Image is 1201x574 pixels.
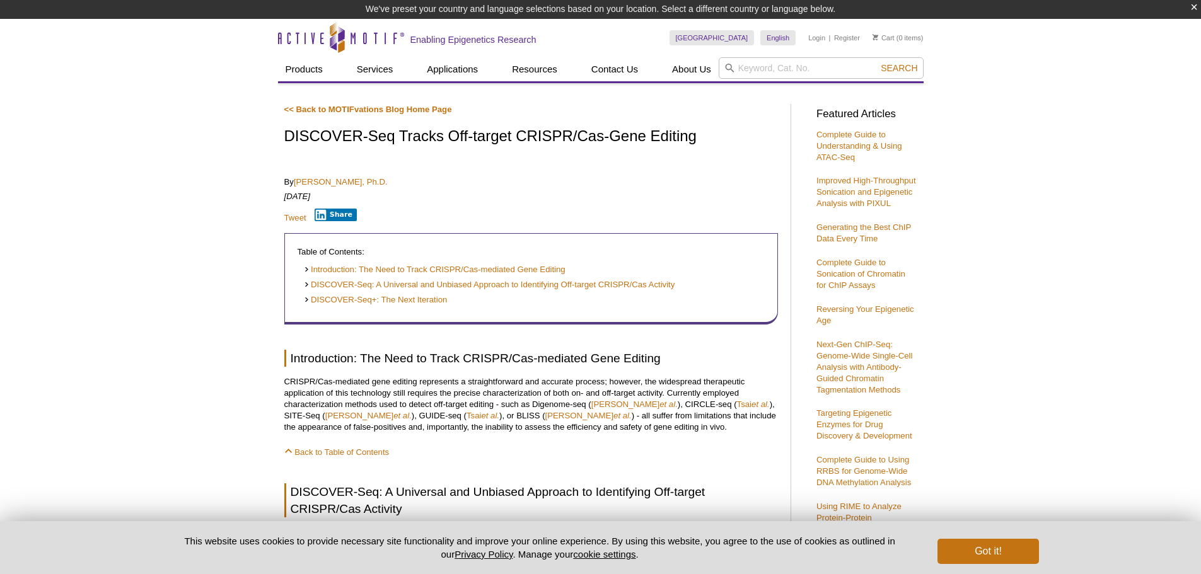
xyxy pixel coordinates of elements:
em: et al. [481,411,499,420]
a: Targeting Epigenetic Enzymes for Drug Discovery & Development [816,408,912,440]
h1: DISCOVER-Seq Tracks Off-target CRISPR/Cas-Gene Editing [284,128,778,146]
em: et al. [613,411,632,420]
a: [PERSON_NAME]et al. [325,411,412,420]
img: Your Cart [873,34,878,40]
a: Contact Us [584,57,646,81]
li: | [829,30,831,45]
a: Tsaiet al. [467,411,499,420]
a: Using RIME to Analyze Protein-Protein Interactions on Chromatin [816,502,912,534]
a: English [760,30,796,45]
a: Tweet [284,213,306,222]
h2: DISCOVER-Seq: A Universal and Unbiased Approach to Identifying Off-target CRISPR/Cas Activity [284,483,778,517]
a: [PERSON_NAME]et al. [591,399,678,409]
a: Register [834,33,860,42]
a: Products [278,57,330,81]
span: Search [881,63,917,73]
a: Generating the Best ChIP Data Every Time [816,222,911,243]
p: This website uses cookies to provide necessary site functionality and improve your online experie... [163,534,917,561]
button: Share [315,209,357,221]
a: Complete Guide to Understanding & Using ATAC-Seq [816,130,902,162]
button: Got it! [937,539,1038,564]
a: Services [349,57,401,81]
a: Tsaiet al. [737,399,770,409]
a: DISCOVER-Seq+: The Next Iteration [304,294,448,306]
a: Improved High-Throughput Sonication and Epigenetic Analysis with PIXUL [816,176,916,208]
h2: Enabling Epigenetics Research [410,34,537,45]
p: CRISPR/Cas-mediated gene editing represents a straightforward and accurate process; however, the ... [284,376,778,433]
a: << Back to MOTIFvations Blog Home Page [284,105,452,114]
p: Table of Contents: [298,246,765,258]
a: Reversing Your Epigenetic Age [816,304,914,325]
a: Login [808,33,825,42]
button: cookie settings [573,549,635,560]
a: Next-Gen ChIP-Seq: Genome-Wide Single-Cell Analysis with Antibody-Guided Chromatin Tagmentation M... [816,340,912,394]
a: Complete Guide to Sonication of Chromatin for ChIP Assays [816,258,905,290]
button: Search [877,62,921,74]
a: About Us [664,57,719,81]
a: [PERSON_NAME]et al. [545,411,632,420]
a: DISCOVER-Seq: A Universal and Unbiased Approach to Identifying Off-target CRISPR/Cas Activity [304,279,675,291]
a: Back to Table of Contents [284,447,390,457]
a: Complete Guide to Using RRBS for Genome-Wide DNA Methylation Analysis [816,455,911,487]
p: By [284,176,778,188]
a: [GEOGRAPHIC_DATA] [670,30,755,45]
a: Introduction: The Need to Track CRISPR/Cas-mediated Gene Editing [304,264,566,276]
em: et al. [393,411,412,420]
h3: Featured Articles [816,109,917,120]
a: Resources [504,57,565,81]
a: Cart [873,33,895,42]
a: Privacy Policy [455,549,513,560]
a: Applications [419,57,485,81]
li: (0 items) [873,30,924,45]
input: Keyword, Cat. No. [719,57,924,79]
a: [PERSON_NAME], Ph.D. [294,177,388,187]
em: et al. [751,399,770,409]
em: [DATE] [284,192,311,201]
em: et al. [659,399,678,409]
h2: Introduction: The Need to Track CRISPR/Cas-mediated Gene Editing [284,350,778,367]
